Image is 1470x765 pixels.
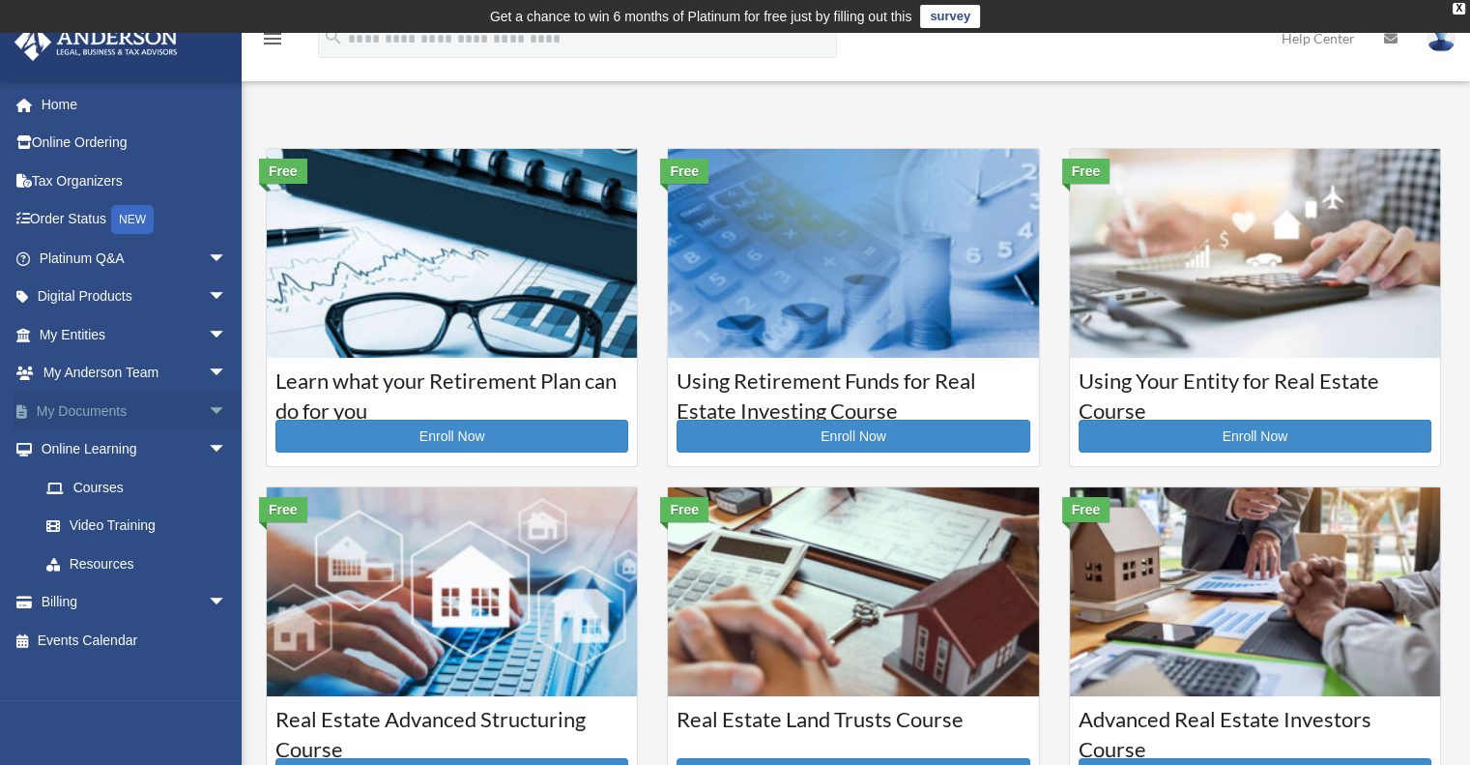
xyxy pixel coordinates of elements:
h3: Real Estate Advanced Structuring Course [275,705,628,753]
div: Free [1062,497,1110,522]
a: Enroll Now [677,420,1029,453]
div: NEW [111,205,154,234]
h3: Real Estate Land Trusts Course [677,705,1029,753]
h3: Using Your Entity for Real Estate Course [1079,367,1431,415]
a: Platinum Q&Aarrow_drop_down [14,239,256,278]
a: menu [261,34,284,50]
a: Events Calendar [14,621,256,660]
div: Free [259,497,307,522]
a: Video Training [27,507,256,545]
img: Anderson Advisors Platinum Portal [9,23,184,61]
span: arrow_drop_down [208,430,246,470]
div: Free [259,159,307,184]
div: Free [660,159,708,184]
a: Resources [27,544,256,583]
a: Courses [27,468,246,507]
a: My Anderson Teamarrow_drop_down [14,354,256,393]
div: Free [660,497,708,522]
span: arrow_drop_down [208,239,246,279]
i: search [323,26,344,47]
span: arrow_drop_down [208,583,246,623]
div: Free [1062,159,1110,184]
span: arrow_drop_down [208,315,246,355]
div: close [1453,3,1465,15]
i: menu [261,27,284,50]
a: Order StatusNEW [14,200,256,240]
div: Get a chance to win 6 months of Platinum for free just by filling out this [490,5,912,28]
a: Tax Organizers [14,162,256,200]
img: User Pic [1427,24,1456,52]
a: Online Ordering [14,124,256,162]
h3: Using Retirement Funds for Real Estate Investing Course [677,367,1029,415]
a: survey [920,5,980,28]
span: arrow_drop_down [208,354,246,394]
a: My Documentsarrow_drop_down [14,392,256,430]
a: Enroll Now [275,420,628,453]
a: Digital Productsarrow_drop_down [14,278,256,316]
a: Enroll Now [1079,420,1431,453]
h3: Learn what your Retirement Plan can do for you [275,367,628,415]
a: Home [14,85,256,124]
a: My Entitiesarrow_drop_down [14,315,256,354]
a: Billingarrow_drop_down [14,583,256,622]
a: Online Learningarrow_drop_down [14,430,256,469]
span: arrow_drop_down [208,392,246,431]
h3: Advanced Real Estate Investors Course [1079,705,1431,753]
span: arrow_drop_down [208,278,246,317]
